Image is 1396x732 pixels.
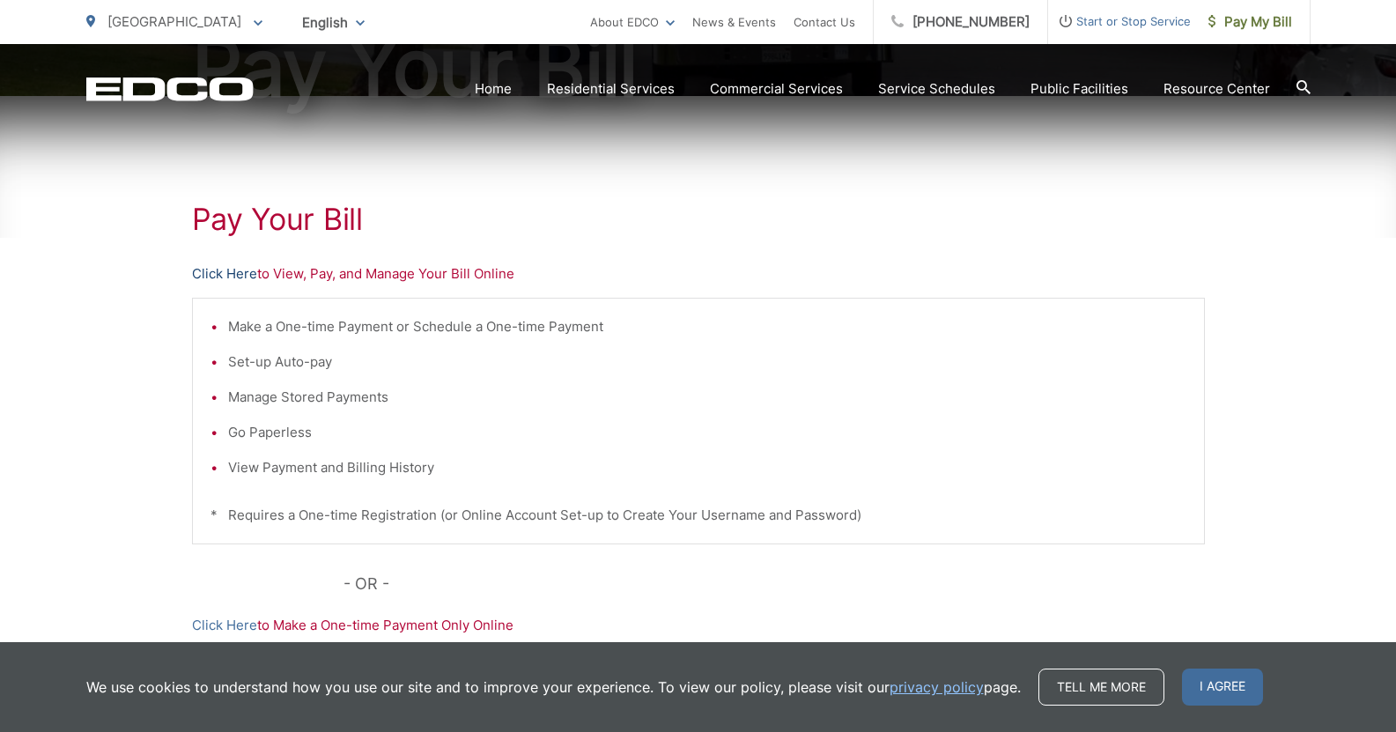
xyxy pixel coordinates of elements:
a: Resource Center [1163,78,1270,100]
li: Go Paperless [228,422,1186,443]
a: Tell me more [1038,669,1164,706]
a: Contact Us [794,11,855,33]
p: - OR - [343,571,1205,597]
a: Click Here [192,615,257,636]
p: We use cookies to understand how you use our site and to improve your experience. To view our pol... [86,677,1021,698]
a: Public Facilities [1030,78,1128,100]
h1: Pay Your Bill [192,202,1205,237]
a: privacy policy [890,677,984,698]
li: Manage Stored Payments [228,387,1186,408]
p: to View, Pay, and Manage Your Bill Online [192,263,1205,285]
span: Pay My Bill [1208,11,1292,33]
a: Service Schedules [878,78,995,100]
a: About EDCO [590,11,675,33]
span: [GEOGRAPHIC_DATA] [107,13,241,30]
a: EDCD logo. Return to the homepage. [86,77,254,101]
a: Click Here [192,263,257,285]
p: * Requires a One-time Registration (or Online Account Set-up to Create Your Username and Password) [211,505,1186,526]
span: English [289,7,378,38]
a: Home [475,78,512,100]
p: to Make a One-time Payment Only Online [192,615,1205,636]
a: Residential Services [547,78,675,100]
a: News & Events [692,11,776,33]
li: View Payment and Billing History [228,457,1186,478]
li: Make a One-time Payment or Schedule a One-time Payment [228,316,1186,337]
a: Commercial Services [710,78,843,100]
li: Set-up Auto-pay [228,351,1186,373]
